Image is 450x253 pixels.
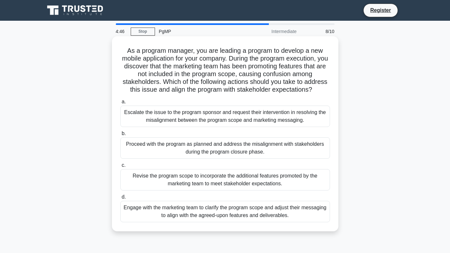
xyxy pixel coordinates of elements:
a: Stop [131,28,155,36]
div: 8/10 [301,25,338,38]
span: b. [122,131,126,136]
div: Proceed with the program as planned and address the misalignment with stakeholders during the pro... [120,137,330,159]
span: d. [122,194,126,200]
span: a. [122,99,126,104]
span: c. [122,162,126,168]
div: Engage with the marketing team to clarify the program scope and adjust their messaging to align w... [120,201,330,222]
div: Escalate the issue to the program sponsor and request their intervention in resolving the misalig... [120,106,330,127]
div: Revise the program scope to incorporate the additional features promoted by the marketing team to... [120,169,330,190]
div: Intermediate [244,25,301,38]
h5: As a program manager, you are leading a program to develop a new mobile application for your comp... [120,47,331,94]
div: PgMP [155,25,244,38]
div: 4:46 [112,25,131,38]
a: Register [366,6,395,14]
